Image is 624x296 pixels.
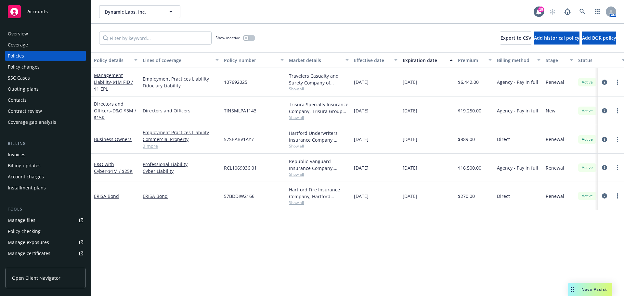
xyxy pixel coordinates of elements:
[5,73,86,83] a: SSC Cases
[289,130,349,143] div: Hartford Underwriters Insurance Company, Hartford Insurance Group
[576,5,589,18] a: Search
[289,200,349,205] span: Show all
[94,57,130,64] div: Policy details
[543,52,576,68] button: Stage
[5,248,86,259] a: Manage certificates
[354,136,369,143] span: [DATE]
[289,57,342,64] div: Market details
[497,164,538,171] span: Agency - Pay in full
[546,107,555,114] span: New
[601,135,608,143] a: circleInformation
[494,52,543,68] button: Billing method
[224,107,256,114] span: TINSMLPA1143
[8,259,41,270] div: Manage claims
[8,62,40,72] div: Policy changes
[581,136,594,142] span: Active
[5,259,86,270] a: Manage claims
[286,52,351,68] button: Market details
[601,164,608,172] a: circleInformation
[8,226,41,237] div: Policy checking
[94,161,133,174] a: E&O with Cyber
[5,215,86,225] a: Manage files
[546,136,564,143] span: Renewal
[143,107,219,114] a: Directors and Officers
[215,35,240,41] span: Show inactive
[8,172,44,182] div: Account charges
[546,57,566,64] div: Stage
[91,52,140,68] button: Policy details
[581,193,594,199] span: Active
[8,106,42,116] div: Contract review
[94,72,133,92] a: Management Liability
[143,57,212,64] div: Lines of coverage
[8,215,35,225] div: Manage files
[5,161,86,171] a: Billing updates
[354,79,369,85] span: [DATE]
[497,136,510,143] span: Direct
[582,32,616,45] button: Add BOR policy
[614,192,621,200] a: more
[403,107,417,114] span: [DATE]
[614,107,621,115] a: more
[99,32,212,45] input: Filter by keyword...
[458,164,481,171] span: $16,500.00
[224,57,277,64] div: Policy number
[497,79,538,85] span: Agency - Pay in full
[289,72,349,86] div: Travelers Casualty and Surety Company of America, Travelers Insurance, RT Specialty Insurance Ser...
[581,287,607,292] span: Nova Assist
[94,101,136,121] a: Directors and Officers
[5,95,86,105] a: Contacts
[458,107,481,114] span: $19,250.00
[354,107,369,114] span: [DATE]
[546,193,564,199] span: Renewal
[5,40,86,50] a: Coverage
[143,168,219,174] a: Cyber Liability
[497,107,538,114] span: Agency - Pay in full
[5,149,86,160] a: Invoices
[143,129,219,136] a: Employment Practices Liability
[224,136,254,143] span: 57SBABV1AY7
[455,52,494,68] button: Premium
[94,136,132,142] a: Business Owners
[8,40,28,50] div: Coverage
[546,164,564,171] span: Renewal
[27,9,48,14] span: Accounts
[458,79,479,85] span: $6,442.00
[99,5,180,18] button: Dynamic Labs, Inc.
[8,248,50,259] div: Manage certificates
[614,135,621,143] a: more
[5,183,86,193] a: Installment plans
[601,78,608,86] a: circleInformation
[403,57,446,64] div: Expiration date
[582,35,616,41] span: Add BOR policy
[458,57,485,64] div: Premium
[5,117,86,127] a: Coverage gap analysis
[289,101,349,115] div: Trisura Specialty Insurance Company, Trisura Group Ltd., Scale Underwriting, RT Specialty Insuran...
[94,79,133,92] span: - $1M FID / $1 EPL
[403,79,417,85] span: [DATE]
[5,206,86,212] div: Tools
[458,136,475,143] span: $889.00
[143,143,219,149] a: 2 more
[403,164,417,171] span: [DATE]
[403,136,417,143] span: [DATE]
[5,172,86,182] a: Account charges
[5,226,86,237] a: Policy checking
[458,193,475,199] span: $270.00
[8,183,46,193] div: Installment plans
[5,29,86,39] a: Overview
[8,117,56,127] div: Coverage gap analysis
[8,95,27,105] div: Contacts
[8,84,39,94] div: Quoting plans
[143,136,219,143] a: Commercial Property
[500,35,531,41] span: Export to CSV
[354,164,369,171] span: [DATE]
[143,82,219,89] a: Fiduciary Liability
[105,8,161,15] span: Dynamic Labs, Inc.
[351,52,400,68] button: Effective date
[568,283,576,296] div: Drag to move
[289,158,349,172] div: Republic-Vanguard Insurance Company, AmTrust Financial Services, RT Specialty Insurance Services,...
[497,193,510,199] span: Direct
[578,57,618,64] div: Status
[581,108,594,114] span: Active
